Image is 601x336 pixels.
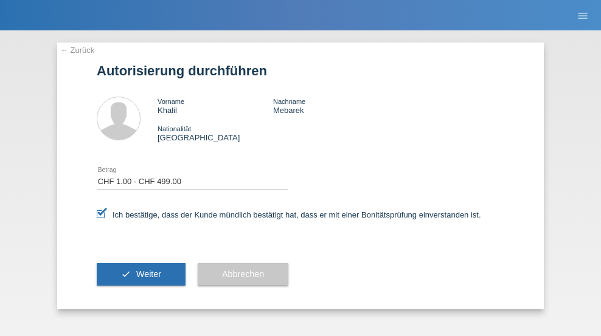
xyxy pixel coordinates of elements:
[158,124,273,142] div: [GEOGRAPHIC_DATA]
[97,210,481,219] label: Ich bestätige, dass der Kunde mündlich bestätigt hat, dass er mit einer Bonitätsprüfung einversta...
[121,269,131,279] i: check
[158,98,184,105] span: Vorname
[136,269,161,279] span: Weiter
[222,269,264,279] span: Abbrechen
[577,10,589,22] i: menu
[97,63,504,78] h1: Autorisierung durchführen
[571,12,595,19] a: menu
[198,263,288,286] button: Abbrechen
[158,97,273,115] div: Khalil
[273,97,389,115] div: Mebarek
[273,98,305,105] span: Nachname
[60,46,94,55] a: ← Zurück
[97,263,186,286] button: check Weiter
[158,125,191,132] span: Nationalität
